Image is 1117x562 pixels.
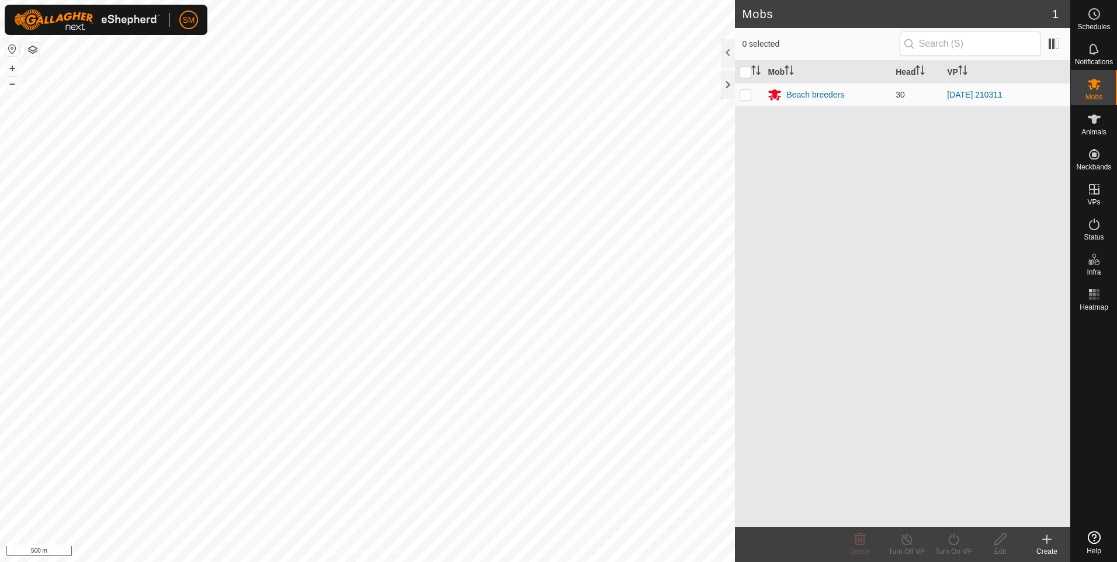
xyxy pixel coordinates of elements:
[1075,58,1113,65] span: Notifications
[930,546,977,557] div: Turn On VP
[1052,5,1059,23] span: 1
[958,67,967,77] p-sorticon: Activate to sort
[947,90,1002,99] a: [DATE] 210311
[786,89,844,101] div: Beach breeders
[915,67,925,77] p-sorticon: Activate to sort
[1081,129,1106,136] span: Animals
[1077,23,1110,30] span: Schedules
[321,547,365,557] a: Privacy Policy
[942,61,1070,84] th: VP
[1087,269,1101,276] span: Infra
[26,43,40,57] button: Map Layers
[1076,164,1111,171] span: Neckbands
[183,14,195,26] span: SM
[977,546,1024,557] div: Edit
[883,546,930,557] div: Turn Off VP
[751,67,761,77] p-sorticon: Activate to sort
[896,90,905,99] span: 30
[5,42,19,56] button: Reset Map
[1084,234,1104,241] span: Status
[763,61,891,84] th: Mob
[1087,199,1100,206] span: VPs
[1071,526,1117,559] a: Help
[891,61,942,84] th: Head
[785,67,794,77] p-sorticon: Activate to sort
[742,38,899,50] span: 0 selected
[900,32,1041,56] input: Search (S)
[1087,547,1101,554] span: Help
[1085,93,1102,100] span: Mobs
[1024,546,1070,557] div: Create
[742,7,1052,21] h2: Mobs
[14,9,160,30] img: Gallagher Logo
[1080,304,1108,311] span: Heatmap
[379,547,414,557] a: Contact Us
[5,61,19,75] button: +
[850,547,870,556] span: Delete
[5,77,19,91] button: –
